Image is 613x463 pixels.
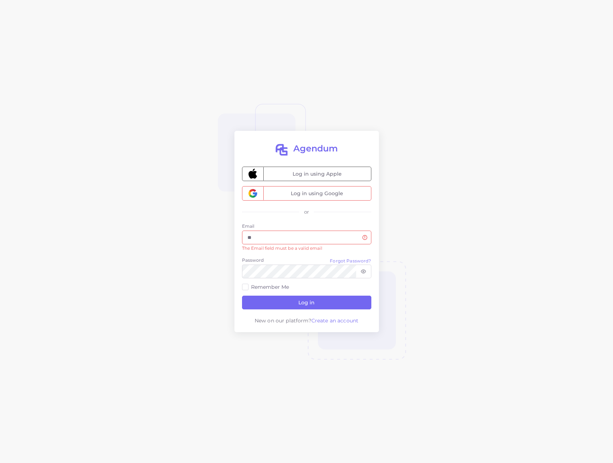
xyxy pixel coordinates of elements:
[242,296,371,309] button: Log in
[330,258,371,263] small: Forgot Password?
[242,245,322,251] small: The Email field must be a valid email
[311,317,358,324] a: Create an account
[242,167,371,181] button: Log in using Apple
[242,186,371,201] button: Log in using Google
[242,223,371,229] label: Email
[242,257,264,263] label: Password
[263,167,371,181] span: Log in using Apple
[251,283,289,291] label: Remember Me
[242,143,371,157] a: Agendum
[299,209,314,215] div: or
[255,317,311,324] span: New on our platform?
[263,187,371,200] span: Log in using Google
[330,257,371,265] a: Forgot Password?
[293,143,338,154] h2: Agendum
